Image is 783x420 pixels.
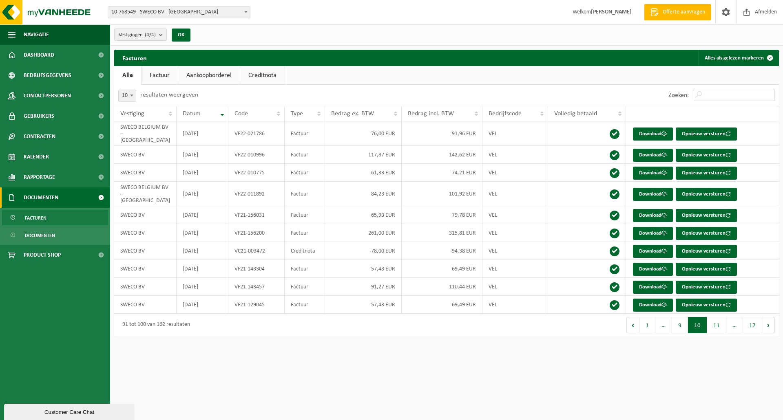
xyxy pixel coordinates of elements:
td: Factuur [285,296,325,314]
td: SWECO BV [114,242,177,260]
span: Bedrijfsgegevens [24,65,71,86]
button: Opnieuw versturen [676,128,737,141]
span: Datum [183,110,201,117]
a: Download [633,299,673,312]
span: Dashboard [24,45,54,65]
td: 315,81 EUR [402,224,483,242]
td: [DATE] [177,146,228,164]
button: Opnieuw versturen [676,209,737,222]
td: Factuur [285,260,325,278]
a: Download [633,188,673,201]
td: Factuur [285,146,325,164]
button: Opnieuw versturen [676,245,737,258]
td: 91,27 EUR [325,278,402,296]
a: Download [633,149,673,162]
span: Contactpersonen [24,86,71,106]
a: Download [633,281,673,294]
td: [DATE] [177,224,228,242]
td: Factuur [285,206,325,224]
td: VF22-010996 [228,146,285,164]
span: Contracten [24,126,55,147]
button: 10 [688,317,707,333]
span: 10 [118,90,136,102]
span: … [726,317,743,333]
a: Creditnota [240,66,285,85]
a: Documenten [2,227,108,243]
td: SWECO BV [114,260,177,278]
a: Download [633,245,673,258]
td: Creditnota [285,242,325,260]
span: Bedrag ex. BTW [331,110,374,117]
td: VEL [482,278,548,296]
button: Opnieuw versturen [676,227,737,240]
button: 1 [639,317,655,333]
a: Aankoopborderel [178,66,240,85]
button: 11 [707,317,726,333]
button: Alles als gelezen markeren [698,50,778,66]
td: VF22-021786 [228,121,285,146]
td: 84,23 EUR [325,182,402,206]
span: Vestigingen [119,29,156,41]
span: Facturen [25,210,46,226]
td: [DATE] [177,242,228,260]
button: Opnieuw versturen [676,149,737,162]
td: VEL [482,296,548,314]
button: Opnieuw versturen [676,263,737,276]
span: Kalender [24,147,49,167]
a: Download [633,167,673,180]
span: Documenten [24,187,58,208]
button: Opnieuw versturen [676,188,737,201]
span: Rapportage [24,167,55,187]
td: [DATE] [177,260,228,278]
div: 91 tot 100 van 162 resultaten [118,318,190,332]
button: Opnieuw versturen [676,299,737,312]
span: Offerte aanvragen [661,8,707,16]
td: SWECO BV [114,206,177,224]
td: 69,49 EUR [402,260,483,278]
td: Factuur [285,121,325,146]
td: SWECO BELGIUM BV – [GEOGRAPHIC_DATA] [114,121,177,146]
td: VEL [482,121,548,146]
span: Bedrijfscode [489,110,522,117]
td: VF21-156031 [228,206,285,224]
td: [DATE] [177,206,228,224]
button: 9 [672,317,688,333]
span: Documenten [25,228,55,243]
td: SWECO BV [114,224,177,242]
span: 10-768549 - SWECO BV - BRUSSEL [108,7,250,18]
count: (4/4) [145,32,156,37]
td: 69,49 EUR [402,296,483,314]
span: Type [291,110,303,117]
td: 61,33 EUR [325,164,402,182]
a: Alle [114,66,141,85]
td: 91,96 EUR [402,121,483,146]
strong: [PERSON_NAME] [591,9,632,15]
td: [DATE] [177,278,228,296]
td: [DATE] [177,296,228,314]
label: Zoeken: [668,92,689,99]
span: Product Shop [24,245,61,265]
td: VEL [482,242,548,260]
h2: Facturen [114,50,155,66]
td: VEL [482,260,548,278]
button: OK [172,29,190,42]
td: SWECO BV [114,164,177,182]
td: 76,00 EUR [325,121,402,146]
td: VF22-011892 [228,182,285,206]
span: Volledig betaald [554,110,597,117]
a: Download [633,128,673,141]
td: Factuur [285,182,325,206]
td: Factuur [285,278,325,296]
td: VF21-156200 [228,224,285,242]
a: Download [633,209,673,222]
td: SWECO BELGIUM BV – [GEOGRAPHIC_DATA] [114,182,177,206]
td: [DATE] [177,182,228,206]
button: Next [762,317,775,333]
a: Facturen [2,210,108,225]
td: VF21-129045 [228,296,285,314]
td: VF21-143304 [228,260,285,278]
button: Vestigingen(4/4) [114,29,167,41]
td: [DATE] [177,121,228,146]
td: 110,44 EUR [402,278,483,296]
button: Opnieuw versturen [676,281,737,294]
